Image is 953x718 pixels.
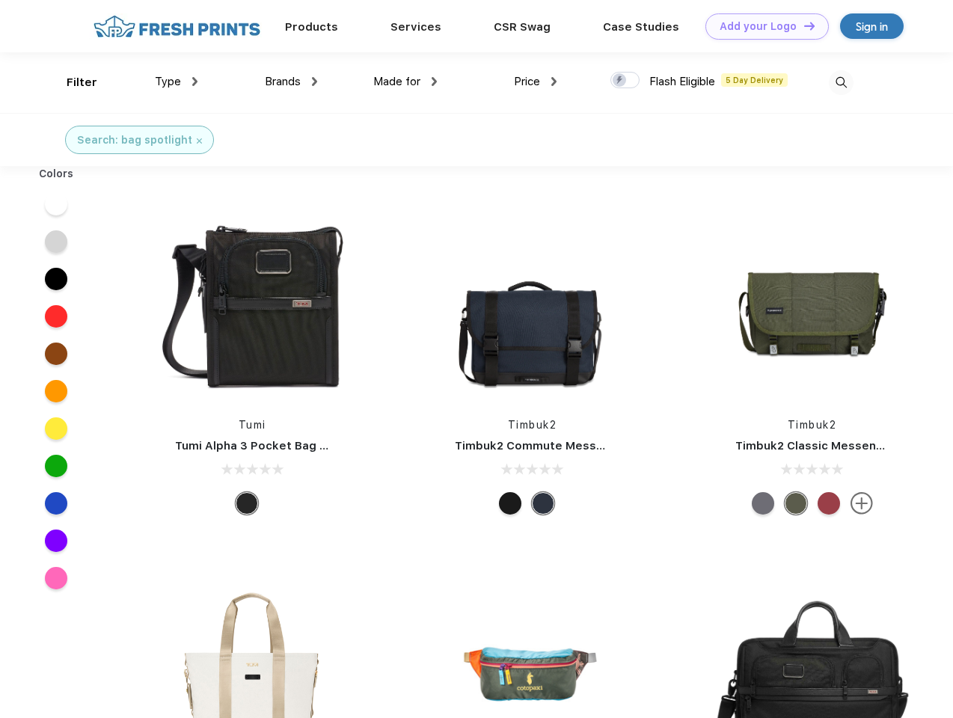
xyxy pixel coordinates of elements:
img: dropdown.png [432,77,437,86]
div: Search: bag spotlight [77,132,192,148]
a: Timbuk2 Classic Messenger Bag [735,439,921,452]
div: Filter [67,74,97,91]
img: func=resize&h=266 [432,203,631,402]
img: DT [804,22,815,30]
span: 5 Day Delivery [721,73,788,87]
a: Tumi [239,419,266,431]
img: dropdown.png [192,77,197,86]
div: Sign in [856,18,888,35]
a: Timbuk2 Commute Messenger Bag [455,439,655,452]
span: Type [155,75,181,88]
div: Eco Army [785,492,807,515]
img: more.svg [851,492,873,515]
span: Made for [373,75,420,88]
a: Timbuk2 [788,419,837,431]
div: Eco Nautical [532,492,554,515]
img: dropdown.png [551,77,557,86]
div: Add your Logo [720,20,797,33]
span: Brands [265,75,301,88]
a: Timbuk2 [508,419,557,431]
span: Flash Eligible [649,75,715,88]
a: Tumi Alpha 3 Pocket Bag Small [175,439,350,452]
div: Eco Black [499,492,521,515]
a: Sign in [840,13,904,39]
a: Products [285,20,338,34]
img: filter_cancel.svg [197,138,202,144]
div: Eco Army Pop [752,492,774,515]
div: Eco Bookish [818,492,840,515]
div: Black [236,492,258,515]
img: fo%20logo%202.webp [89,13,265,40]
img: dropdown.png [312,77,317,86]
div: Colors [28,166,85,182]
img: func=resize&h=266 [713,203,912,402]
img: desktop_search.svg [829,70,854,95]
span: Price [514,75,540,88]
img: func=resize&h=266 [153,203,352,402]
